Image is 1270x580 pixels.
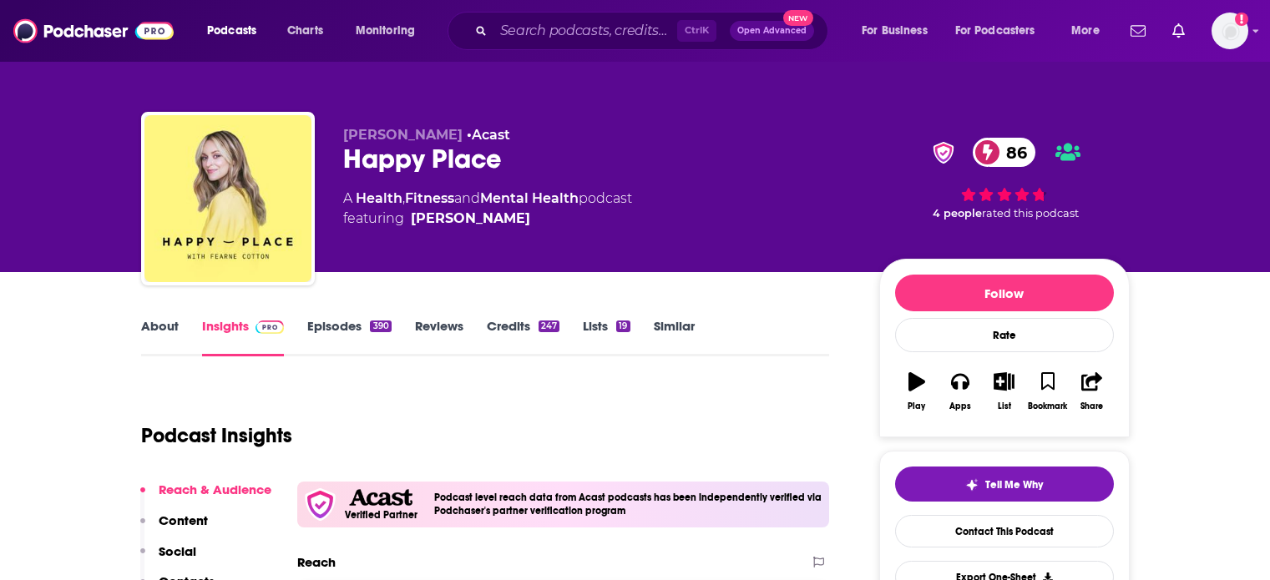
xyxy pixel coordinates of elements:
[539,320,559,332] div: 247
[454,190,480,206] span: and
[463,12,844,50] div: Search podcasts, credits, & more...
[1080,401,1103,411] div: Share
[472,127,510,143] a: Acast
[297,554,336,570] h2: Reach
[1124,17,1152,45] a: Show notifications dropdown
[140,482,271,512] button: Reach & Audience
[405,190,454,206] a: Fitness
[159,482,271,497] p: Reach & Audience
[955,19,1035,43] span: For Podcasters
[144,115,311,282] img: Happy Place
[1212,13,1248,49] span: Logged in as NickG
[141,423,292,448] h1: Podcast Insights
[1026,361,1070,421] button: Bookmark
[356,190,402,206] a: Health
[1212,13,1248,49] img: User Profile
[985,478,1043,492] span: Tell Me Why
[616,320,630,332] div: 19
[928,142,959,164] img: verified Badge
[207,19,256,43] span: Podcasts
[343,209,632,229] span: featuring
[895,318,1114,352] div: Rate
[944,18,1060,44] button: open menu
[256,320,285,334] img: Podchaser Pro
[783,10,813,26] span: New
[487,318,559,356] a: Credits247
[276,18,333,44] a: Charts
[850,18,949,44] button: open menu
[654,318,695,356] a: Similar
[467,127,510,143] span: •
[287,19,323,43] span: Charts
[434,492,823,517] h4: Podcast level reach data from Acast podcasts has been independently verified via Podchaser's part...
[583,318,630,356] a: Lists19
[411,209,530,229] a: Fearne Cotton
[202,318,285,356] a: InsightsPodchaser Pro
[13,15,174,47] img: Podchaser - Follow, Share and Rate Podcasts
[895,515,1114,547] a: Contact This Podcast
[982,207,1079,219] span: rated this podcast
[307,318,391,356] a: Episodes390
[480,190,579,206] a: Mental Health
[141,318,179,356] a: About
[195,18,278,44] button: open menu
[908,401,925,411] div: Play
[1028,401,1067,411] div: Bookmark
[1071,19,1100,43] span: More
[895,467,1114,502] button: tell me why sparkleTell Me Why
[344,18,437,44] button: open menu
[730,21,814,41] button: Open AdvancedNew
[998,401,1011,411] div: List
[677,20,716,42] span: Ctrl K
[933,207,982,219] span: 4 people
[895,361,939,421] button: Play
[356,19,415,43] span: Monitoring
[965,478,979,492] img: tell me why sparkle
[1212,13,1248,49] button: Show profile menu
[159,543,196,559] p: Social
[343,127,463,143] span: [PERSON_NAME]
[939,361,982,421] button: Apps
[343,189,632,229] div: A podcast
[879,127,1130,230] div: verified Badge86 4 peoplerated this podcast
[973,138,1035,167] a: 86
[862,19,928,43] span: For Business
[370,320,391,332] div: 390
[304,488,336,521] img: verfied icon
[140,543,196,574] button: Social
[493,18,677,44] input: Search podcasts, credits, & more...
[737,27,807,35] span: Open Advanced
[1060,18,1121,44] button: open menu
[415,318,463,356] a: Reviews
[1070,361,1113,421] button: Share
[345,510,417,520] h5: Verified Partner
[982,361,1025,421] button: List
[895,275,1114,311] button: Follow
[159,512,208,528] p: Content
[949,401,971,411] div: Apps
[402,190,405,206] span: ,
[349,489,412,507] img: Acast
[989,138,1035,167] span: 86
[1235,13,1248,26] svg: Add a profile image
[140,512,208,543] button: Content
[1166,17,1192,45] a: Show notifications dropdown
